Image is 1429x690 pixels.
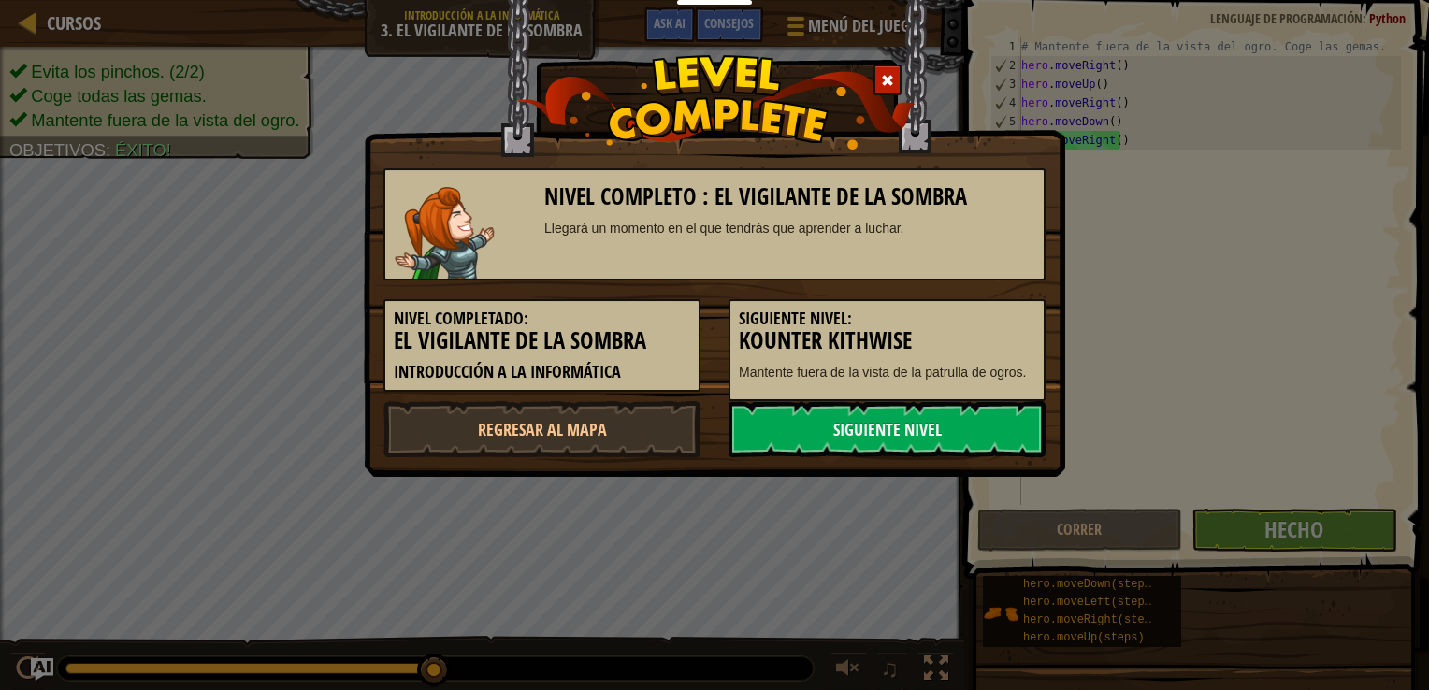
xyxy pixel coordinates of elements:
h3: Nivel completo : El vigilante de la sombra [544,184,1035,209]
a: Regresar al mapa [383,401,700,457]
h3: El vigilante de la sombra [394,328,690,353]
img: level_complete.png [514,55,916,150]
img: captain.png [395,187,495,279]
h5: Nivel completado: [394,309,690,328]
h5: Introducción a la Informática [394,363,690,381]
div: Llegará un momento en el que tendrás que aprender a luchar. [544,219,1035,237]
p: Mantente fuera de la vista de la patrulla de ogros. [739,363,1035,381]
a: Siguiente nivel [729,401,1046,457]
h5: Siguiente nivel: [739,309,1035,328]
h3: Kounter Kithwise [739,328,1035,353]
